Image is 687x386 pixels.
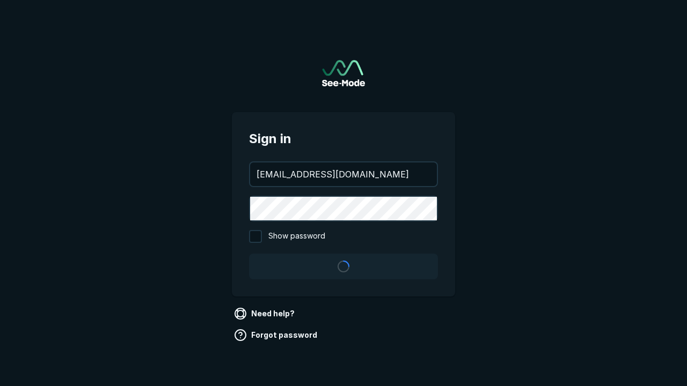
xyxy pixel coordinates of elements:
img: See-Mode Logo [322,60,365,86]
a: Need help? [232,305,299,322]
span: Show password [268,230,325,243]
a: Go to sign in [322,60,365,86]
input: your@email.com [250,162,437,186]
a: Forgot password [232,326,321,344]
span: Sign in [249,129,438,149]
